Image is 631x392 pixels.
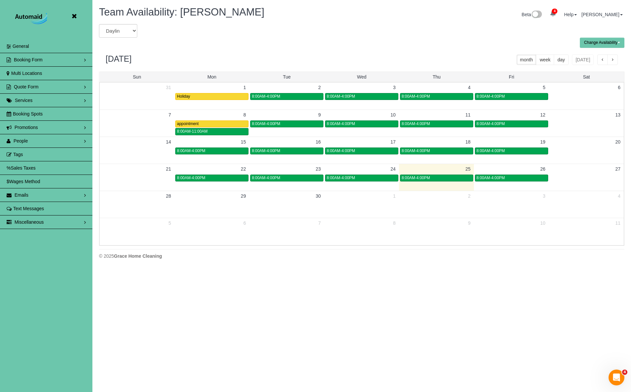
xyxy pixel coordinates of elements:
a: 4 [614,191,624,201]
span: Quote Form [14,84,39,89]
a: 14 [163,137,175,147]
span: Mon [207,74,216,80]
a: 7 [315,218,324,228]
a: 29 [238,191,249,201]
a: 17 [387,137,399,147]
button: month [516,54,537,65]
span: 8:00AM-4:00PM [177,176,205,180]
span: Booking Form [14,57,43,62]
a: 26 [537,164,549,174]
a: 9 [315,110,324,120]
span: Tue [283,74,291,80]
span: Sat [583,74,590,80]
a: 31 [163,82,175,92]
span: 8:00AM-4:00PM [327,148,355,153]
a: 4 [465,82,474,92]
span: 8:00AM-4:00PM [177,148,205,153]
a: 9 [465,218,474,228]
a: 10 [537,218,549,228]
a: Help [564,12,577,17]
a: 27 [612,164,624,174]
span: Emails [15,192,28,198]
span: 8:00AM-4:00PM [252,176,280,180]
button: Change Availability [580,38,624,48]
span: 8:00AM-4:00PM [402,148,430,153]
a: 4 [547,7,559,21]
span: 8:00AM-11:00AM [177,129,208,134]
span: Fri [509,74,514,80]
span: People [14,138,28,144]
span: 4 [622,370,627,375]
span: Miscellaneous [15,219,44,225]
a: 15 [238,137,249,147]
a: 1 [390,191,399,201]
a: 5 [165,218,175,228]
span: 8:00AM-4:00PM [252,94,280,99]
a: 13 [612,110,624,120]
a: 5 [540,82,549,92]
a: 10 [387,110,399,120]
span: 8:00AM-4:00PM [402,94,430,99]
a: 8 [240,110,249,120]
button: day [554,54,569,65]
span: 8:00AM-4:00PM [402,176,430,180]
a: 1 [240,82,249,92]
a: 28 [163,191,175,201]
a: 2 [465,191,474,201]
a: 3 [390,82,399,92]
span: 8:00AM-4:00PM [252,121,280,126]
div: © 2025 [99,253,624,259]
a: Beta [522,12,542,17]
a: 3 [540,191,549,201]
span: Thu [433,74,441,80]
span: Holiday [177,94,190,99]
a: 18 [462,137,474,147]
span: Sales Taxes [11,165,35,171]
a: [PERSON_NAME] [581,12,623,17]
button: [DATE] [572,54,594,65]
a: 24 [387,164,399,174]
a: 21 [163,164,175,174]
a: 20 [612,137,624,147]
a: 19 [537,137,549,147]
span: General [13,44,29,49]
a: 11 [612,218,624,228]
span: Wed [357,74,367,80]
span: Promotions [15,125,38,130]
h2: [DATE] [106,54,132,64]
a: 7 [165,110,175,120]
strong: Grace Home Cleaning [114,253,162,259]
span: 8:00AM-4:00PM [477,94,505,99]
img: New interface [531,11,542,19]
a: 2 [315,82,324,92]
a: 11 [462,110,474,120]
a: 8 [390,218,399,228]
span: 8:00AM-4:00PM [327,121,355,126]
button: week [536,54,554,65]
span: 8:00AM-4:00PM [402,121,430,126]
span: 4 [552,9,557,14]
span: 8:00AM-4:00PM [477,121,505,126]
span: Multi Locations [11,71,42,76]
a: 22 [238,164,249,174]
span: Wages Method [9,179,40,184]
span: Text Messages [13,206,44,211]
a: 6 [240,218,249,228]
span: 8:00AM-4:00PM [327,176,355,180]
iframe: Intercom live chat [609,370,624,385]
span: Sun [133,74,141,80]
span: Services [15,98,33,103]
a: 23 [312,164,324,174]
span: 8:00AM-4:00PM [477,176,505,180]
a: 12 [537,110,549,120]
span: 8:00AM-4:00PM [252,148,280,153]
span: Team Availability: [PERSON_NAME] [99,6,264,18]
span: 8:00AM-4:00PM [327,94,355,99]
a: 16 [312,137,324,147]
span: Booking Spots [13,111,43,116]
a: 25 [462,164,474,174]
img: Automaid Logo [12,12,53,26]
span: appointment [177,121,198,126]
span: Tags [13,152,23,157]
a: 6 [614,82,624,92]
